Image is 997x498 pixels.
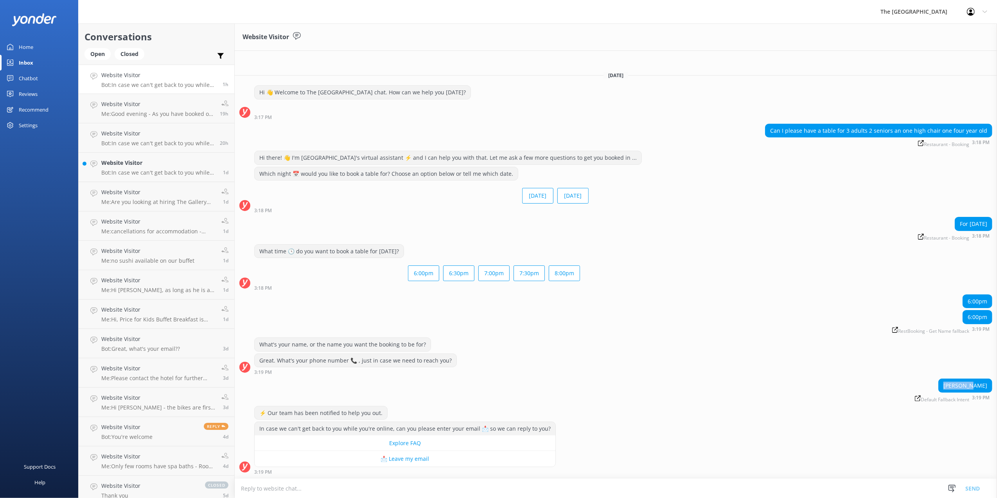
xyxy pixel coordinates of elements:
[255,435,555,451] button: Explore FAQ
[101,276,216,285] h4: Website Visitor
[84,48,111,60] div: Open
[79,270,234,300] a: Website VisitorMe:Hi [PERSON_NAME], as long as he is a part of Marbles Buffet Birthday Club.1d
[223,316,228,323] span: Sep 02 2025 05:29pm (UTC +12:00) Pacific/Auckland
[79,153,234,182] a: Website VisitorBot:In case we can't get back to you while you're online, can you please enter you...
[522,188,553,204] button: [DATE]
[79,65,234,94] a: Website VisitorBot:In case we can't get back to you while you're online, can you please enter you...
[408,265,439,281] button: 6:00pm
[101,188,216,197] h4: Website Visitor
[223,198,228,205] span: Sep 03 2025 09:21am (UTC +12:00) Pacific/Auckland
[19,70,38,86] div: Chatbot
[79,182,234,211] a: Website VisitorMe:Are you looking at hiring The Gallery Room in [GEOGRAPHIC_DATA]?1d
[255,422,555,435] div: In case we can't get back to you while you're online, can you please enter your email 📩 so we can...
[972,140,990,147] strong: 3:18 PM
[101,316,216,323] p: Me: Hi, Price for Kids Buffet Breakfast is $19.90
[34,475,45,490] div: Help
[255,151,641,164] div: Hi there! 👋 I'm [GEOGRAPHIC_DATA]'s virtual assistant ⚡ and I can help you with that. Let me ask ...
[84,29,228,44] h2: Conversations
[79,94,234,123] a: Website VisitorMe:Good evening - As you have booked on a 3rd party booking site you will have to ...
[223,404,228,411] span: Aug 31 2025 06:40pm (UTC +12:00) Pacific/Auckland
[220,110,228,117] span: Sep 03 2025 09:48pm (UTC +12:00) Pacific/Auckland
[79,417,234,446] a: Website VisitorBot:You're welcomeReply4d
[79,211,234,241] a: Website VisitorMe:cancellations for accommodation - 24hrs prior to arrival when you make bookings...
[223,433,228,440] span: Aug 31 2025 03:10pm (UTC +12:00) Pacific/Auckland
[223,345,228,352] span: Sep 01 2025 04:07pm (UTC +12:00) Pacific/Auckland
[955,217,992,231] div: For [DATE]
[79,358,234,388] a: Website VisitorMe:Please contact the hotel for further information or assistance in making a book...
[101,375,216,382] p: Me: Please contact the hotel for further information or assistance in making a booking
[255,406,387,420] div: ⚡ Our team has been notified to help you out.
[101,228,216,235] p: Me: cancellations for accommodation - 24hrs prior to arrival when you make bookings direct
[254,208,272,213] strong: 3:18 PM
[963,295,992,308] div: 6:00pm
[79,241,234,270] a: Website VisitorMe:no sushi available on our buffet1d
[101,140,214,147] p: Bot: In case we can't get back to you while you're online, can you please enter your email 📩 so w...
[254,470,272,475] strong: 3:19 PM
[101,482,140,490] h4: Website Visitor
[101,81,217,88] p: Bot: In case we can't get back to you while you're online, can you please enter your email 📩 so w...
[972,395,990,402] strong: 3:19 PM
[101,463,216,470] p: Me: Only few rooms have spa baths - Room 841 which is a King Studio ot & a Suite. whe making a bo...
[101,305,216,314] h4: Website Visitor
[79,446,234,476] a: Website VisitorMe:Only few rooms have spa baths - Room 841 which is a King Studio ot & a Suite. w...
[604,72,628,79] span: [DATE]
[101,452,216,461] h4: Website Visitor
[557,188,589,204] button: [DATE]
[254,370,272,375] strong: 3:19 PM
[915,233,992,240] div: Sep 04 2025 03:18pm (UTC +12:00) Pacific/Auckland
[101,71,217,79] h4: Website Visitor
[549,265,580,281] button: 8:00pm
[254,286,272,290] strong: 3:18 PM
[19,55,33,70] div: Inbox
[101,404,216,411] p: Me: Hi [PERSON_NAME] - the bikes are first in first served ( not able to be booked ). Helmets are...
[12,13,57,26] img: yonder-white-logo.png
[255,451,555,467] button: 📩 Leave my email
[79,123,234,153] a: Website VisitorBot:In case we can't get back to you while you're online, can you please enter you...
[254,207,589,213] div: Sep 04 2025 03:18pm (UTC +12:00) Pacific/Auckland
[101,345,180,352] p: Bot: Great, what's your email??
[19,102,49,117] div: Recommend
[205,482,228,489] span: closed
[255,245,404,258] div: What time 🕓 do you want to book a table for [DATE]?
[101,423,153,431] h4: Website Visitor
[223,228,228,235] span: Sep 03 2025 09:19am (UTC +12:00) Pacific/Auckland
[101,287,216,294] p: Me: Hi [PERSON_NAME], as long as he is a part of Marbles Buffet Birthday Club.
[254,114,471,120] div: Sep 04 2025 03:17pm (UTC +12:00) Pacific/Auckland
[19,117,38,133] div: Settings
[101,247,194,255] h4: Website Visitor
[19,86,38,102] div: Reviews
[255,354,456,367] div: Great. What's your phone number 📞 , just in case we need to reach you?
[101,110,214,117] p: Me: Good evening - As you have booked on a 3rd party booking site you will have to modify your re...
[223,287,228,293] span: Sep 03 2025 09:18am (UTC +12:00) Pacific/Auckland
[254,369,457,375] div: Sep 04 2025 03:19pm (UTC +12:00) Pacific/Auckland
[765,139,992,147] div: Sep 04 2025 03:18pm (UTC +12:00) Pacific/Auckland
[255,86,471,99] div: Hi 👋 Welcome to The [GEOGRAPHIC_DATA] chat. How can we help you [DATE]?
[223,257,228,264] span: Sep 03 2025 09:19am (UTC +12:00) Pacific/Auckland
[24,459,56,475] div: Support Docs
[223,81,228,88] span: Sep 04 2025 03:19pm (UTC +12:00) Pacific/Auckland
[115,48,144,60] div: Closed
[101,100,214,108] h4: Website Visitor
[204,423,228,430] span: Reply
[254,469,556,475] div: Sep 04 2025 03:19pm (UTC +12:00) Pacific/Auckland
[101,433,153,440] p: Bot: You're welcome
[963,310,992,324] div: 6:00pm
[972,327,990,334] strong: 3:19 PM
[918,140,969,147] span: Restaurant - Booking
[101,169,217,176] p: Bot: In case we can't get back to you while you're online, can you please enter your email 📩 so w...
[889,326,992,334] div: Sep 04 2025 03:19pm (UTC +12:00) Pacific/Auckland
[892,327,969,334] span: RestBooking - Get Name fallback
[915,395,969,402] span: Default Fallback Intent
[254,285,580,290] div: Sep 04 2025 03:18pm (UTC +12:00) Pacific/Auckland
[79,388,234,417] a: Website VisitorMe:Hi [PERSON_NAME] - the bikes are first in first served ( not able to be booked ...
[939,379,992,392] div: [PERSON_NAME]
[443,265,474,281] button: 6:30pm
[79,300,234,329] a: Website VisitorMe:Hi, Price for Kids Buffet Breakfast is $19.901d
[101,364,216,373] h4: Website Visitor
[223,375,228,381] span: Sep 01 2025 09:39am (UTC +12:00) Pacific/Auckland
[912,395,992,402] div: Sep 04 2025 03:19pm (UTC +12:00) Pacific/Auckland
[220,140,228,146] span: Sep 03 2025 08:36pm (UTC +12:00) Pacific/Auckland
[223,463,228,469] span: Aug 31 2025 01:14pm (UTC +12:00) Pacific/Auckland
[255,167,518,180] div: Which night 📅 would you like to book a table for? Choose an option below or tell me which date.
[223,169,228,176] span: Sep 03 2025 03:52pm (UTC +12:00) Pacific/Auckland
